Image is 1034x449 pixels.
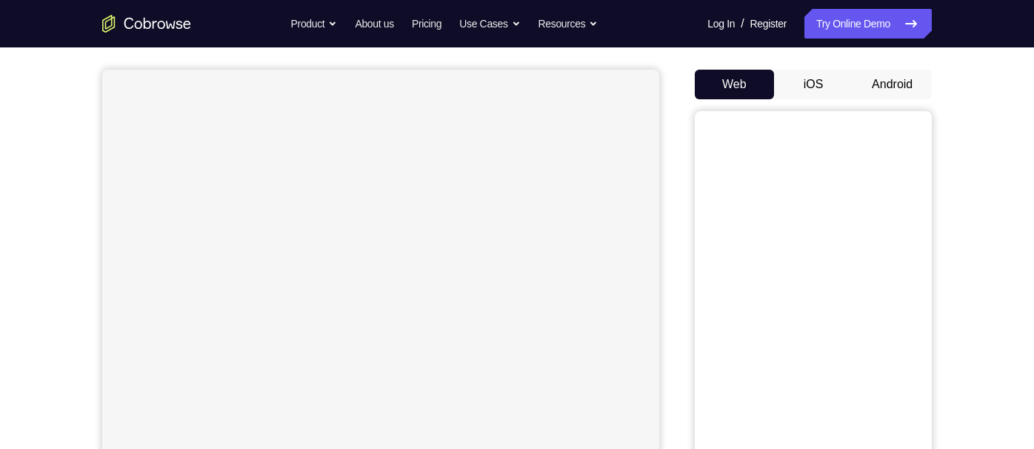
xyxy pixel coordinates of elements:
[804,9,932,39] a: Try Online Demo
[412,9,441,39] a: Pricing
[750,9,787,39] a: Register
[774,70,853,99] button: iOS
[538,9,598,39] button: Resources
[102,15,191,33] a: Go to the home page
[355,9,393,39] a: About us
[707,9,735,39] a: Log In
[459,9,520,39] button: Use Cases
[695,70,774,99] button: Web
[741,15,744,33] span: /
[853,70,932,99] button: Android
[291,9,338,39] button: Product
